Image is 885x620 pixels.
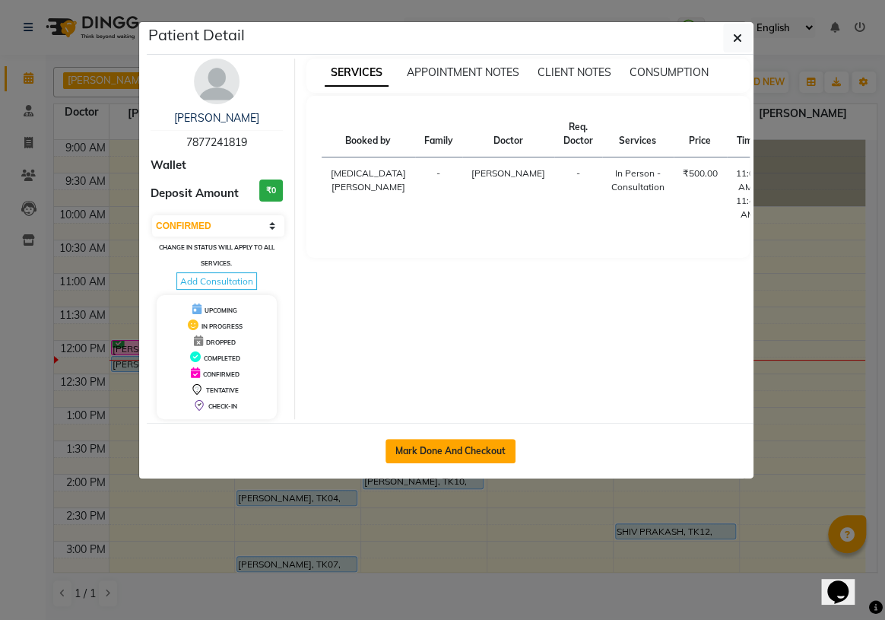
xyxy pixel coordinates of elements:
span: TENTATIVE [206,386,239,394]
span: Add Consultation [176,272,257,290]
div: ₹500.00 [683,167,718,180]
div: In Person - Consultation [611,167,665,194]
span: CONSUMPTION [630,65,709,79]
span: Deposit Amount [151,185,239,202]
span: SERVICES [325,59,389,87]
th: Family [415,111,462,157]
span: 7877241819 [186,135,247,149]
small: Change in status will apply to all services. [159,243,274,267]
a: [PERSON_NAME] [174,111,259,125]
h5: Patient Detail [148,24,245,46]
td: - [415,157,462,231]
td: - [554,157,602,231]
th: Price [674,111,727,157]
span: CONFIRMED [203,370,239,378]
span: Wallet [151,157,186,174]
span: CHECK-IN [208,402,237,410]
span: APPOINTMENT NOTES [407,65,519,79]
th: Services [602,111,674,157]
iframe: chat widget [821,559,870,605]
th: Booked by [322,111,415,157]
span: UPCOMING [205,307,237,314]
button: Mark Done And Checkout [385,439,515,463]
img: avatar [194,59,239,104]
th: Doctor [462,111,554,157]
h3: ₹0 [259,180,283,202]
span: CLIENT NOTES [538,65,611,79]
th: Time [727,111,769,157]
td: [MEDICAL_DATA][PERSON_NAME] [322,157,415,231]
span: IN PROGRESS [201,323,243,330]
span: [PERSON_NAME] [471,167,545,179]
td: 11:00 AM-11:45 AM [727,157,769,231]
span: DROPPED [206,339,236,346]
span: COMPLETED [204,355,240,362]
th: Req. Doctor [554,111,602,157]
